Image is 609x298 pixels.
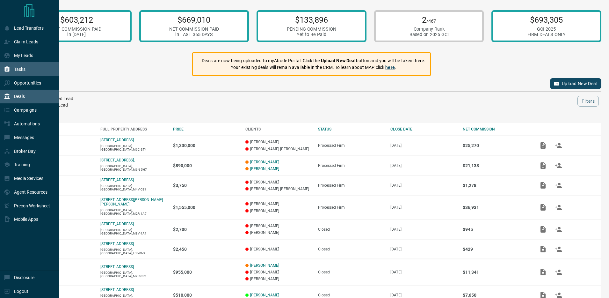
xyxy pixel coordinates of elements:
p: Purchase - Co-Op [28,293,94,297]
div: PRICE [173,127,239,131]
div: PENDING COMMISSION [287,26,336,32]
p: $21,138 [463,163,529,168]
p: [GEOGRAPHIC_DATA],[GEOGRAPHIC_DATA],L5B-0N9 [100,248,166,255]
div: FULL PROPERTY ADDRESS [100,127,166,131]
div: Company Rank [410,26,449,32]
p: $510,000 [173,293,239,298]
p: [STREET_ADDRESS] [100,242,134,246]
div: Closed [318,227,384,232]
p: $693,305 [527,15,566,25]
div: STATUS [318,127,384,131]
div: CLIENTS [245,127,311,131]
a: [STREET_ADDRESS] [100,222,134,226]
p: Your existing deals will remain available in the CRM. To learn about MAP click . [202,64,425,71]
div: Processed Firm [318,205,384,210]
p: [GEOGRAPHIC_DATA],[GEOGRAPHIC_DATA],M4V-0B1 [100,184,166,191]
p: Lease - Listing [28,227,94,232]
p: [PERSON_NAME] [245,247,311,251]
a: [PERSON_NAME] [250,263,279,268]
span: Add / View Documents [535,163,551,168]
span: Add / View Documents [535,293,551,297]
p: [PERSON_NAME] [245,230,311,235]
p: [STREET_ADDRESS] [100,178,134,182]
p: [DATE] [390,227,456,232]
div: Processed Firm [318,183,384,188]
a: [STREET_ADDRESS] [100,138,134,142]
p: [DATE] [390,270,456,274]
a: [STREET_ADDRESS][PERSON_NAME][PERSON_NAME] [100,197,163,206]
p: [GEOGRAPHIC_DATA],[GEOGRAPHIC_DATA],M6C-3T4 [100,144,166,151]
p: $7,650 [463,293,529,298]
p: Purchase - Listing [28,143,94,148]
p: Lease - Listing [28,247,94,251]
p: $25,270 [463,143,529,148]
span: Match Clients [551,205,566,209]
p: $36,931 [463,205,529,210]
p: [DATE] [390,143,456,148]
p: $945 [463,227,529,232]
div: GCI 2025 [527,26,566,32]
div: DEAL TYPE [28,127,94,131]
p: $955,000 [173,270,239,275]
span: Add / View Documents [535,205,551,209]
p: [PERSON_NAME] [PERSON_NAME] [245,187,311,191]
p: [DATE] [390,293,456,297]
span: Add / View Documents [535,227,551,231]
div: Closed [318,293,384,297]
div: Closed [318,270,384,274]
p: [PERSON_NAME] [245,277,311,281]
p: [GEOGRAPHIC_DATA],[GEOGRAPHIC_DATA],M2R-3S2 [100,271,166,278]
p: $890,000 [173,163,239,168]
span: Match Clients [551,247,566,251]
span: Match Clients [551,163,566,168]
a: [STREET_ADDRESS] [100,287,134,292]
p: [DATE] [390,183,456,188]
span: Match Clients [551,293,566,297]
span: Match Clients [551,183,566,187]
p: $2,450 [173,247,239,252]
p: $1,330,000 [173,143,239,148]
div: NET COMMISSION [463,127,529,131]
div: Based on 2025 GCI [410,32,449,37]
div: Yet to Be Paid [287,32,336,37]
span: Match Clients [551,270,566,274]
span: Add / View Documents [535,143,551,147]
p: Purchase - Listing [28,163,94,168]
span: Match Clients [551,227,566,231]
p: [GEOGRAPHIC_DATA],[GEOGRAPHIC_DATA],M8V-1A1 [100,228,166,235]
a: [STREET_ADDRESS], [100,158,134,162]
p: $11,341 [463,270,529,275]
p: $1,555,000 [173,205,239,210]
p: [DATE] [390,247,456,251]
p: [PERSON_NAME] [245,270,311,274]
p: $669,010 [169,15,219,25]
p: [GEOGRAPHIC_DATA],[GEOGRAPHIC_DATA],M6N-5H7 [100,164,166,171]
p: $3,750 [173,183,239,188]
p: [DATE] [390,163,456,168]
span: Add / View Documents [535,183,551,187]
a: [STREET_ADDRESS] [100,264,134,269]
div: in [DATE] [52,32,101,37]
p: $429 [463,247,529,252]
p: $1,278 [463,183,529,188]
span: Add / View Documents [535,247,551,251]
span: Add / View Documents [535,270,551,274]
div: in LAST 365 DAYS [169,32,219,37]
p: [PERSON_NAME] [PERSON_NAME] [245,147,311,151]
div: NET COMMISSION PAID [169,26,219,32]
div: CLOSE DATE [390,127,456,131]
button: Filters [577,96,599,107]
p: $603,212 [52,15,101,25]
p: [PERSON_NAME] [245,140,311,144]
p: [PERSON_NAME] [245,224,311,228]
p: Deals are now being uploaded to myAbode Portal. Click the button and you will be taken there. [202,57,425,64]
a: here [385,65,395,70]
p: [PERSON_NAME] [245,209,311,213]
span: /467 [426,19,436,24]
p: Lease - Co-Op [28,183,94,188]
p: [GEOGRAPHIC_DATA],[GEOGRAPHIC_DATA],M2R-1A7 [100,208,166,215]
